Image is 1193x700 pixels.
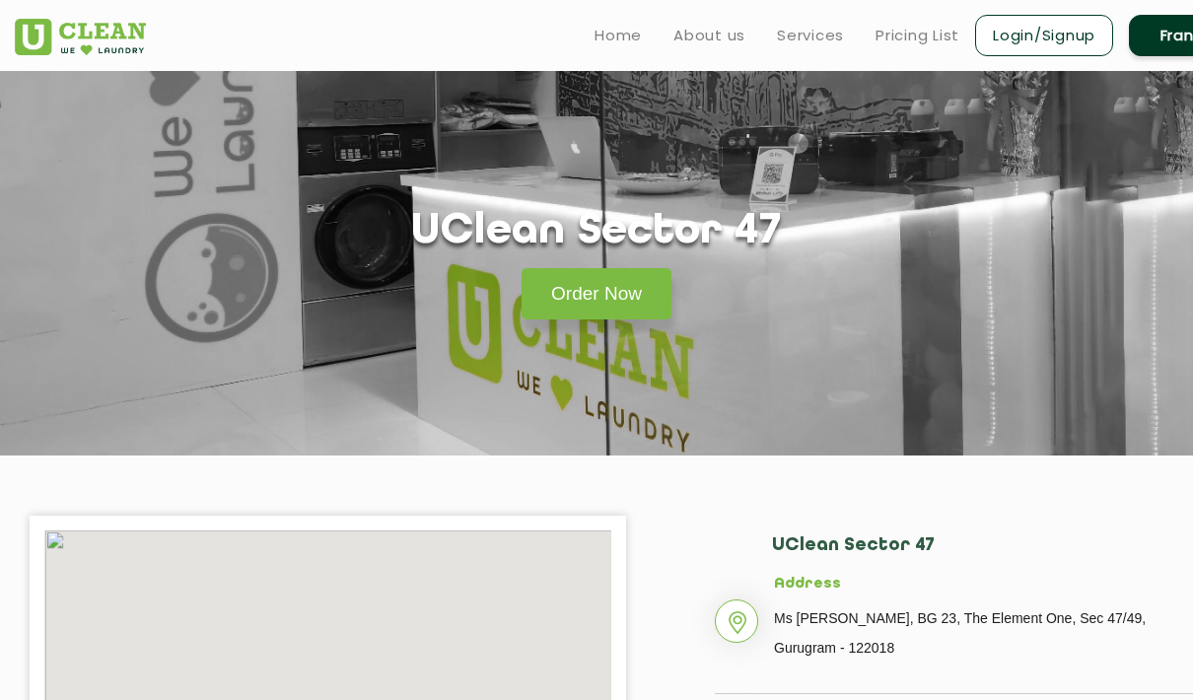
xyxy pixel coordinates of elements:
[876,24,959,47] a: Pricing List
[777,24,844,47] a: Services
[975,15,1113,56] a: Login/Signup
[774,576,1193,594] h5: Address
[595,24,642,47] a: Home
[15,19,146,55] img: UClean Laundry and Dry Cleaning
[411,207,782,257] h1: UClean Sector 47
[774,603,1193,663] p: Ms [PERSON_NAME], BG 23, The Element One, Sec 47/49, Gurugram - 122018
[772,535,1193,576] h2: UClean Sector 47
[522,268,671,319] a: Order Now
[673,24,745,47] a: About us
